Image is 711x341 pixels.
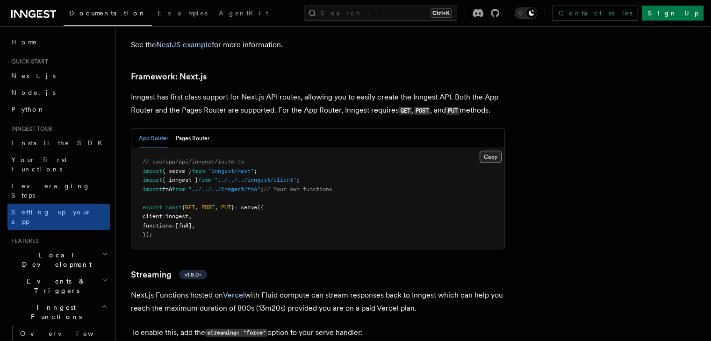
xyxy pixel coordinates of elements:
p: Inngest has first class support for Next.js API routes, allowing you to easily create the Inngest... [131,91,505,117]
button: Local Development [7,247,110,273]
button: Inngest Functions [7,299,110,325]
span: , [215,204,218,211]
span: Leveraging Steps [11,182,90,199]
a: Home [7,34,110,50]
a: Your first Functions [7,151,110,178]
span: from [198,177,211,183]
span: "inngest/next" [208,168,254,174]
span: GET [185,204,195,211]
span: Local Development [7,250,102,269]
p: Next.js Functions hosted on with Fluid compute can stream responses back to Inngest which can hel... [131,289,505,315]
span: Python [11,106,45,113]
span: Your first Functions [11,156,67,173]
span: ; [296,177,300,183]
button: App Router [139,129,168,148]
span: PUT [221,204,231,211]
span: , [188,213,192,220]
a: Documentation [64,3,152,26]
span: ({ [257,204,264,211]
a: Sign Up [642,6,704,21]
span: Inngest tour [7,125,52,133]
span: { inngest } [162,177,198,183]
a: Streamingv1.8.0+ [131,268,207,281]
a: Leveraging Steps [7,178,110,204]
span: : [162,213,165,220]
span: { serve } [162,168,192,174]
a: Contact sales [553,6,638,21]
span: fnA [162,186,172,192]
p: See the for more information. [131,38,505,51]
code: PUT [446,107,459,115]
button: Toggle dark mode [515,7,537,19]
span: functions [143,222,172,229]
span: Home [11,37,37,47]
span: v1.8.0+ [185,271,201,278]
span: export [143,204,162,211]
code: GET [399,107,412,115]
span: serve [241,204,257,211]
code: POST [414,107,430,115]
span: Features [7,237,39,245]
span: import [143,177,162,183]
span: } [231,204,234,211]
span: , [195,204,198,211]
span: POST [201,204,215,211]
span: Setting up your app [11,208,92,225]
p: To enable this, add the option to your serve handler: [131,326,505,340]
button: Copy [480,151,502,163]
span: Overview [20,330,116,337]
span: AgentKit [219,9,268,17]
span: // src/app/api/inngest/route.ts [143,158,244,165]
span: [fnA] [175,222,192,229]
span: import [143,186,162,192]
span: // Your own functions [264,186,332,192]
a: Next.js [7,67,110,84]
button: Search...Ctrl+K [304,6,457,21]
a: AgentKit [213,3,274,25]
span: { [182,204,185,211]
a: Examples [152,3,213,25]
span: = [234,204,237,211]
span: Events & Triggers [7,277,102,295]
kbd: Ctrl+K [431,8,452,18]
span: , [192,222,195,229]
span: "../../../inngest/client" [215,177,296,183]
a: Setting up your app [7,204,110,230]
span: ; [260,186,264,192]
a: NestJS example [156,40,212,49]
span: Inngest Functions [7,303,101,321]
span: from [192,168,205,174]
span: : [172,222,175,229]
span: Examples [158,9,208,17]
span: Documentation [69,9,146,17]
a: Node.js [7,84,110,101]
span: "../../../inngest/fnA" [188,186,260,192]
span: Next.js [11,72,56,79]
span: import [143,168,162,174]
code: streaming: "force" [205,329,267,337]
span: Install the SDK [11,139,108,147]
span: ; [254,168,257,174]
button: Pages Router [176,129,209,148]
a: Vercel [223,291,245,299]
span: inngest [165,213,188,220]
span: from [172,186,185,192]
span: Quick start [7,58,48,65]
a: Install the SDK [7,135,110,151]
span: client [143,213,162,220]
a: Python [7,101,110,118]
a: Framework: Next.js [131,70,207,83]
button: Events & Triggers [7,273,110,299]
span: }); [143,231,152,238]
span: const [165,204,182,211]
span: Node.js [11,89,56,96]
